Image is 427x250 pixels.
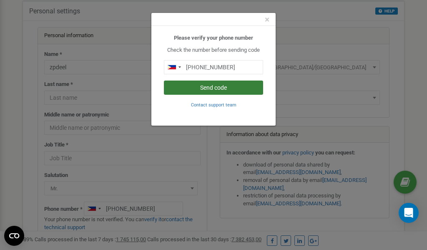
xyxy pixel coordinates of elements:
button: Open CMP widget [4,226,24,246]
button: Close [265,15,269,24]
button: Send code [164,81,263,95]
p: Check the number before sending code [164,46,263,54]
b: Please verify your phone number [174,35,253,41]
a: Contact support team [191,101,236,108]
div: Open Intercom Messenger [399,203,419,223]
small: Contact support team [191,102,236,108]
input: 0905 123 4567 [164,60,263,74]
div: Telephone country code [164,61,183,74]
span: × [265,15,269,25]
